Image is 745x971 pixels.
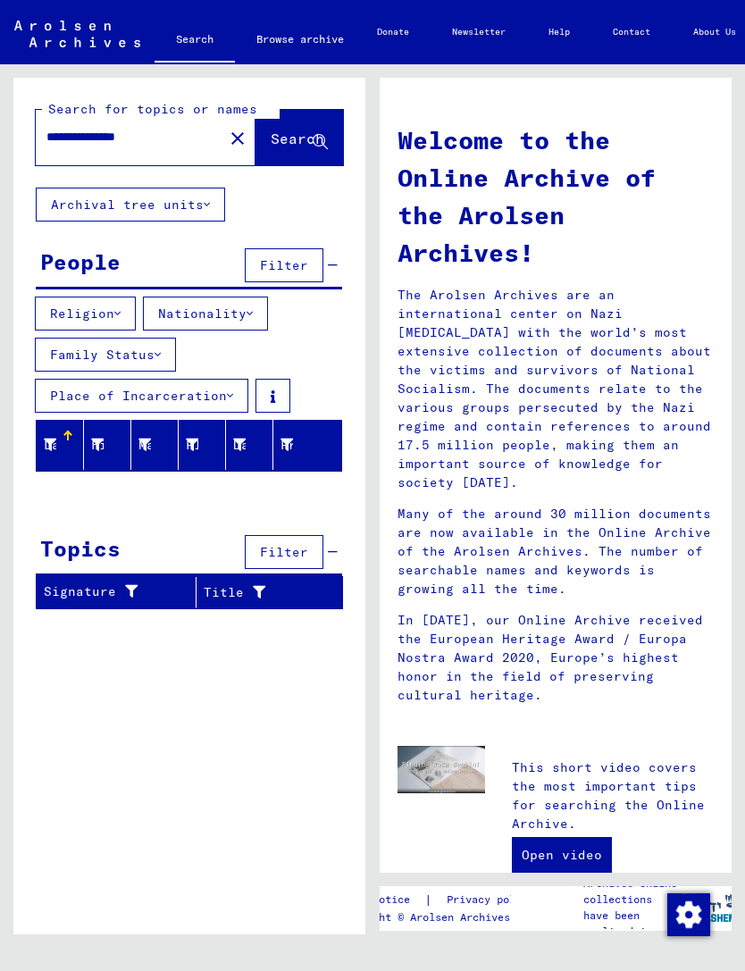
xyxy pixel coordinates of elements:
[35,379,248,413] button: Place of Incarceration
[398,121,714,272] h1: Welcome to the Online Archive of the Arolsen Archives!
[40,532,121,565] div: Topics
[233,431,272,459] div: Date of Birth
[35,338,176,372] button: Family Status
[398,746,485,793] img: video.jpg
[204,578,321,607] div: Title
[512,837,612,873] a: Open video
[44,431,83,459] div: Last Name
[143,297,268,331] button: Nationality
[233,436,246,455] div: Date of Birth
[84,420,131,470] mat-header-cell: First Name
[44,582,173,601] div: Signature
[44,578,196,607] div: Signature
[280,431,320,459] div: Prisoner #
[398,505,714,599] p: Many of the around 30 million documents are now available in the Online Archive of the Arolsen Ar...
[155,18,235,64] a: Search
[14,21,140,47] img: Arolsen_neg.svg
[527,11,591,54] a: Help
[186,436,198,455] div: Place of Birth
[138,431,178,459] div: Maiden Name
[356,11,431,54] a: Donate
[273,420,341,470] mat-header-cell: Prisoner #
[35,297,136,331] button: Religion
[512,758,714,833] p: This short video covers the most important tips for searching the Online Archive.
[271,130,324,147] span: Search
[245,535,323,569] button: Filter
[432,891,556,909] a: Privacy policy
[227,128,248,149] mat-icon: close
[91,431,130,459] div: First Name
[260,544,308,560] span: Filter
[36,188,225,222] button: Archival tree units
[667,893,710,936] img: Zustimmung ändern
[226,420,273,470] mat-header-cell: Date of Birth
[131,420,179,470] mat-header-cell: Maiden Name
[398,611,714,705] p: In [DATE], our Online Archive received the European Heritage Award / Europa Nostra Award 2020, Eu...
[204,583,298,602] div: Title
[280,436,293,455] div: Prisoner #
[138,436,151,455] div: Maiden Name
[666,892,709,935] div: Zustimmung ändern
[91,436,104,455] div: First Name
[37,420,84,470] mat-header-cell: Last Name
[398,286,714,492] p: The Arolsen Archives are an international center on Nazi [MEDICAL_DATA] with the world’s most ext...
[245,248,323,282] button: Filter
[235,18,365,61] a: Browse archive
[220,120,255,155] button: Clear
[583,908,688,956] p: have been realized in partnership with
[335,891,556,909] div: |
[255,110,343,165] button: Search
[335,909,556,925] p: Copyright © Arolsen Archives, 2021
[44,436,56,455] div: Last Name
[186,431,225,459] div: Place of Birth
[179,420,226,470] mat-header-cell: Place of Birth
[48,101,257,117] mat-label: Search for topics or names
[431,11,527,54] a: Newsletter
[40,246,121,278] div: People
[260,257,308,273] span: Filter
[591,11,672,54] a: Contact
[335,891,424,909] a: Legal notice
